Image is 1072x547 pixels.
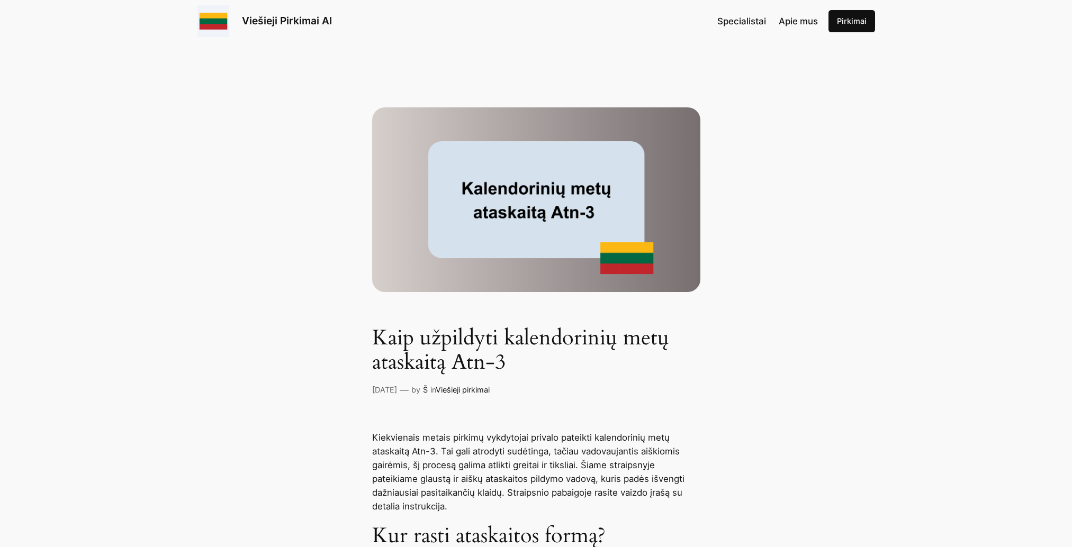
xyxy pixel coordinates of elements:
[436,385,490,394] a: Viešieji pirkimai
[242,14,332,27] a: Viešieji Pirkimai AI
[423,385,428,394] a: Š
[717,16,766,26] span: Specialistai
[779,14,818,28] a: Apie mus
[430,385,436,394] span: in
[372,326,700,375] h1: Kaip užpildyti kalendorinių metų ataskaitą Atn-3
[197,5,229,37] img: Viešieji pirkimai logo
[717,14,818,28] nav: Navigation
[717,14,766,28] a: Specialistai
[779,16,818,26] span: Apie mus
[828,10,875,32] a: Pirkimai
[400,383,409,397] p: —
[372,385,397,394] a: [DATE]
[411,384,420,396] p: by
[372,431,700,513] p: Kiekvienais metais pirkimų vykdytojai privalo pateikti kalendorinių metų ataskaitą Atn-3. Tai gal...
